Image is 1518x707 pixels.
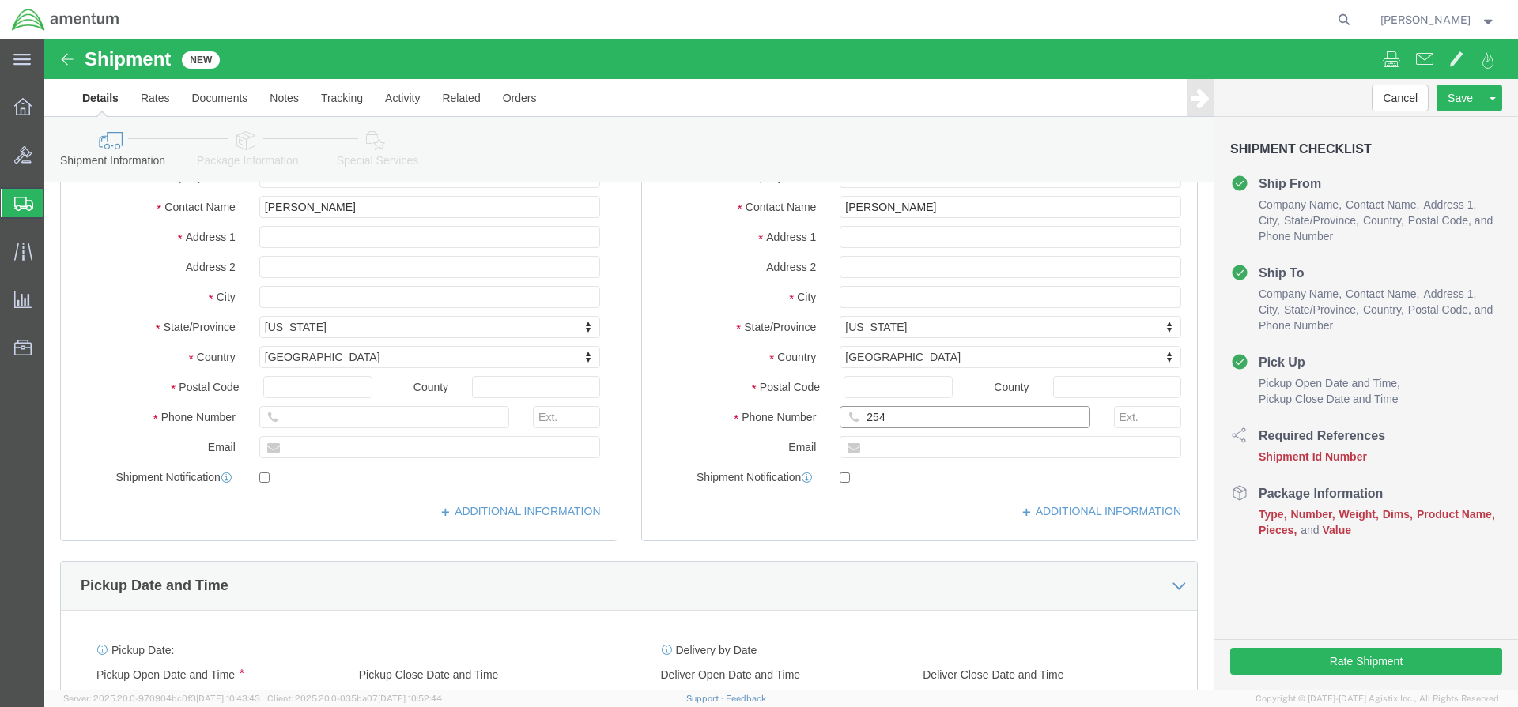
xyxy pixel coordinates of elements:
[686,694,726,703] a: Support
[44,39,1518,690] iframe: FS Legacy Container
[378,694,442,703] span: [DATE] 10:52:44
[63,694,260,703] span: Server: 2025.20.0-970904bc0f3
[267,694,442,703] span: Client: 2025.20.0-035ba07
[11,8,120,32] img: logo
[1380,10,1497,29] button: [PERSON_NAME]
[1380,11,1471,28] span: Ronald Pineda
[1256,692,1499,705] span: Copyright © [DATE]-[DATE] Agistix Inc., All Rights Reserved
[726,694,766,703] a: Feedback
[196,694,260,703] span: [DATE] 10:43:43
